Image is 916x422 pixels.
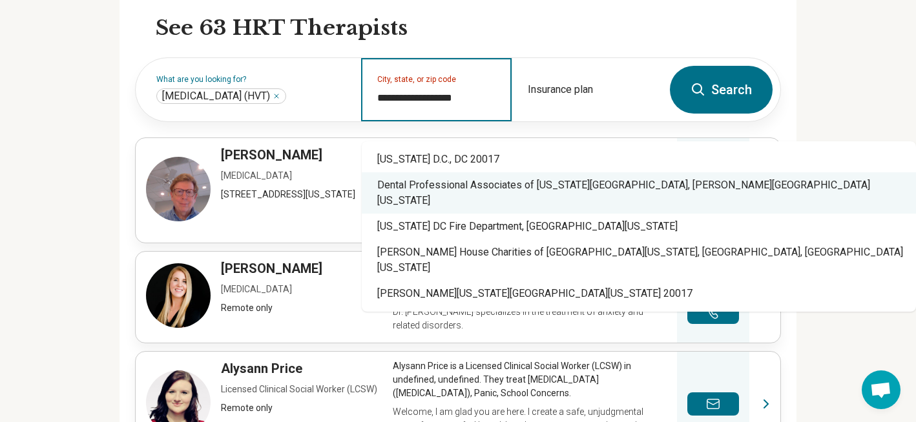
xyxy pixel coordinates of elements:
[362,239,916,281] div: [PERSON_NAME] House Charities of [GEOGRAPHIC_DATA][US_STATE], [GEOGRAPHIC_DATA], [GEOGRAPHIC_DATA...
[670,66,773,114] button: Search
[156,15,781,42] h2: See 63 HRT Therapists
[362,146,916,172] div: [US_STATE] D.C., DC 20017
[687,301,739,324] button: Make a phone call
[162,90,270,103] span: [MEDICAL_DATA] (HVT)
[273,92,280,100] button: Habit Reversal Training (HVT)
[687,392,739,416] button: Send a message
[362,141,916,312] div: Suggestions
[156,75,346,83] label: What are you looking for?
[156,88,286,104] div: Habit Reversal Training (HVT)
[862,370,900,409] div: Open chat
[362,281,916,306] div: [PERSON_NAME][US_STATE][GEOGRAPHIC_DATA][US_STATE] 20017
[362,214,916,239] div: [US_STATE] DC Fire Department, [GEOGRAPHIC_DATA][US_STATE]
[362,172,916,214] div: Dental Professional Associates of [US_STATE][GEOGRAPHIC_DATA], [PERSON_NAME][GEOGRAPHIC_DATA][US_...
